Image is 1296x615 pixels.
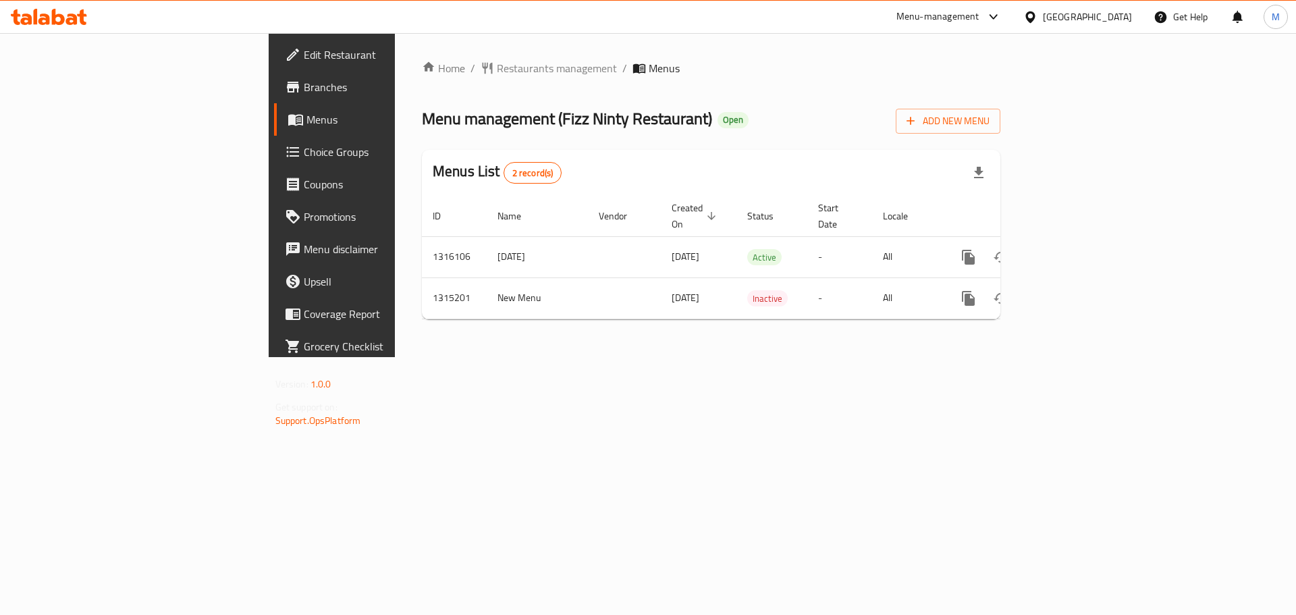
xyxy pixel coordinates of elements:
a: Upsell [274,265,485,298]
span: Status [747,208,791,224]
span: Restaurants management [497,60,617,76]
div: Export file [963,157,995,189]
span: Upsell [304,273,475,290]
span: Created On [672,200,720,232]
span: ID [433,208,458,224]
span: Edit Restaurant [304,47,475,63]
td: New Menu [487,277,588,319]
span: Coupons [304,176,475,192]
a: Coverage Report [274,298,485,330]
li: / [622,60,627,76]
span: Grocery Checklist [304,338,475,354]
td: [DATE] [487,236,588,277]
a: Edit Restaurant [274,38,485,71]
span: Add New Menu [907,113,990,130]
th: Actions [942,196,1093,237]
a: Choice Groups [274,136,485,168]
a: Promotions [274,200,485,233]
button: Change Status [985,282,1017,315]
h2: Menus List [433,161,562,184]
td: - [807,277,872,319]
span: Locale [883,208,925,224]
a: Menus [274,103,485,136]
a: Coupons [274,168,485,200]
span: Vendor [599,208,645,224]
div: Total records count [504,162,562,184]
a: Grocery Checklist [274,330,485,363]
td: - [807,236,872,277]
td: All [872,277,942,319]
span: Menus [649,60,680,76]
span: 2 record(s) [504,167,562,180]
table: enhanced table [422,196,1093,319]
button: more [952,241,985,273]
button: Add New Menu [896,109,1000,134]
nav: breadcrumb [422,60,1000,76]
span: Choice Groups [304,144,475,160]
span: [DATE] [672,289,699,306]
button: Change Status [985,241,1017,273]
span: M [1272,9,1280,24]
a: Menu disclaimer [274,233,485,265]
div: Inactive [747,290,788,306]
span: [DATE] [672,248,699,265]
span: Menu management ( Fizz Ninty Restaurant ) [422,103,712,134]
span: Get support on: [275,398,337,416]
span: Open [718,114,749,126]
span: Menus [306,111,475,128]
a: Branches [274,71,485,103]
td: All [872,236,942,277]
span: Inactive [747,291,788,306]
button: more [952,282,985,315]
span: Version: [275,375,308,393]
div: Menu-management [896,9,979,25]
div: [GEOGRAPHIC_DATA] [1043,9,1132,24]
a: Support.OpsPlatform [275,412,361,429]
span: Promotions [304,209,475,225]
span: Active [747,250,782,265]
a: Restaurants management [481,60,617,76]
div: Active [747,249,782,265]
div: Open [718,112,749,128]
span: 1.0.0 [310,375,331,393]
span: Start Date [818,200,856,232]
span: Menu disclaimer [304,241,475,257]
span: Name [497,208,539,224]
span: Branches [304,79,475,95]
span: Coverage Report [304,306,475,322]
